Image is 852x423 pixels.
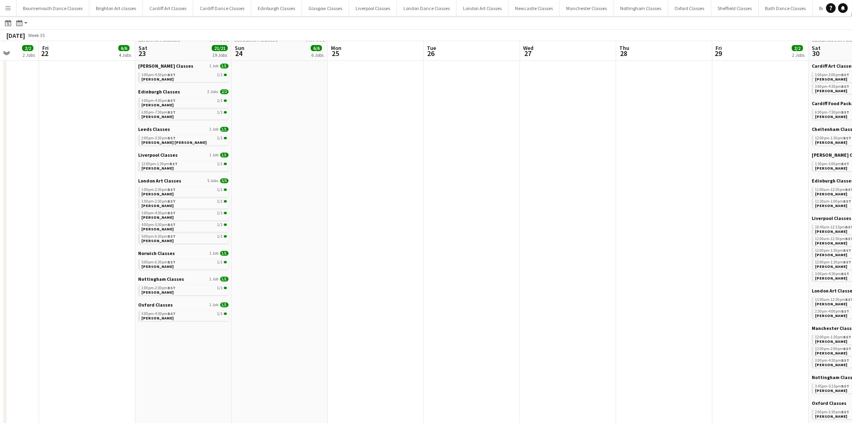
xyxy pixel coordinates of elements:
span: 2:30pm-4:00pm [815,309,850,313]
span: 1/1 [217,73,223,77]
span: 1/1 [217,162,223,166]
span: BST [842,358,850,363]
span: 3:00pm-4:30pm [142,73,176,77]
span: Stephanie Nash [142,203,174,208]
span: 1/1 [224,212,227,214]
span: 3:00pm-4:30pm [815,359,850,363]
span: Chester Classes [139,63,194,69]
span: 1/1 [217,199,223,203]
span: Wed [523,44,534,52]
span: Emma Mullins [815,388,848,393]
span: BST [168,199,176,204]
span: 1/1 [217,260,223,264]
button: Liverpool Classes [349,0,397,16]
span: Mehak Chadha [142,226,174,232]
span: Rachel Dakin [815,350,848,356]
div: Norwich Classes1 Job1/15:00pm-6:30pmBST1/1[PERSON_NAME] [139,250,229,276]
a: 3:00pm-4:30pmBST1/1[PERSON_NAME] [142,311,227,320]
span: 12:00pm-1:30pm [815,335,852,339]
a: 2:00pm-3:30pmBST1/1[PERSON_NAME] [PERSON_NAME] [142,135,227,145]
button: London Art Classes [457,0,509,16]
div: Nottingham Classes1 Job1/11:00pm-2:30pmBST1/1[PERSON_NAME] [139,276,229,302]
span: 11:30am-1:00pm [815,199,852,203]
span: 1/1 [217,312,223,316]
span: 1:00pm-2:30pm [142,286,176,290]
span: 2:00pm-3:30pm [142,136,176,140]
span: 1/1 [224,74,227,76]
span: 1/1 [217,99,223,103]
span: 3:00pm-4:30pm [142,312,176,316]
span: London Art Classes [139,178,182,184]
span: Charlotte Blackwell [815,229,848,234]
span: 30 [811,49,821,58]
span: 1/1 [224,111,227,114]
span: BST [168,311,176,316]
span: 1/1 [224,313,227,315]
span: 1:00pm-3:00pm [815,73,850,77]
div: Oxford Classes1 Job1/13:00pm-4:30pmBST1/1[PERSON_NAME] [139,302,229,323]
span: BST [842,409,850,415]
span: BST [168,187,176,192]
div: [DATE] [6,31,25,39]
span: Liverpool Classes [139,152,178,158]
span: 27 [522,49,534,58]
span: Kayleigh Cooke [142,166,174,171]
button: Nottingham Classes [614,0,668,16]
span: BST [844,248,852,253]
span: BST [844,259,852,265]
span: BST [842,384,850,389]
span: 25 [330,49,341,58]
span: Week 35 [27,32,47,38]
span: 1 Job [210,277,219,282]
a: 5:00pm-6:30pmBST1/1[PERSON_NAME] [142,259,227,269]
span: Emma Steptoe-Brown [142,315,174,321]
span: 1/1 [220,251,229,256]
span: BST [168,135,176,141]
a: [PERSON_NAME] Classes1 Job1/1 [139,63,229,69]
span: 1/1 [224,261,227,263]
span: Rebecca Butler Giles [142,140,207,145]
div: 4 Jobs [119,52,131,58]
span: BST [168,98,176,103]
span: Liverpool Classes [812,215,852,221]
span: Leeds Classes [139,126,170,132]
span: Brioney Morgan [815,77,848,82]
span: Lidia Ruso [142,238,174,243]
span: 12:00pm-2:00pm [815,347,852,351]
span: 23 [137,49,147,58]
span: 2/2 [220,89,229,94]
span: 3:00pm-4:30pm [815,272,850,276]
span: George Smith [815,414,848,419]
span: Lizzie Steer [142,264,174,269]
div: London Art Classes5 Jobs5/51:00pm-2:30pmBST1/1[PERSON_NAME]1:00pm-2:30pmBST1/1[PERSON_NAME]3:00pm... [139,178,229,250]
span: 1/1 [224,224,227,226]
span: 5:00pm-6:30pm [142,260,176,264]
span: Sat [139,44,147,52]
a: 12:00pm-1:30pmBST1/1[PERSON_NAME] [142,161,227,170]
span: Oxford Classes [812,400,847,406]
span: Oxford Classes [139,302,173,308]
button: Glasgow Classes [302,0,349,16]
span: 3:00pm-4:30pm [142,211,176,215]
span: BST [842,309,850,314]
span: Fri [42,44,49,52]
a: 4:00pm-5:30pmBST1/1[PERSON_NAME] [142,222,227,231]
span: BST [842,271,850,276]
span: Ellen Grimshaw [815,203,848,208]
div: Edinburgh Classes2 Jobs2/23:00pm-4:30pmBST1/1[PERSON_NAME]6:00pm-7:30pmBST1/1[PERSON_NAME] [139,89,229,126]
a: 3:00pm-4:30pmBST1/1[PERSON_NAME] [142,72,227,81]
span: BST [168,259,176,265]
span: 1 Job [210,303,219,307]
span: Norwich Classes [139,250,175,256]
span: Kendall Pugh [142,290,174,295]
span: 1/1 [220,153,229,158]
span: BST [844,199,852,204]
button: Newcastle Classes [509,0,560,16]
span: 1/1 [224,200,227,203]
span: Cynthia Mitchell-Allen [815,140,848,145]
div: [PERSON_NAME] Classes1 Job1/13:00pm-4:30pmBST1/1[PERSON_NAME] [139,63,229,89]
div: Liverpool Classes1 Job1/112:00pm-1:30pmBST1/1[PERSON_NAME] [139,152,229,178]
span: 1/1 [217,188,223,192]
button: Edinburgh Classes [251,0,302,16]
span: Sun [235,44,244,52]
